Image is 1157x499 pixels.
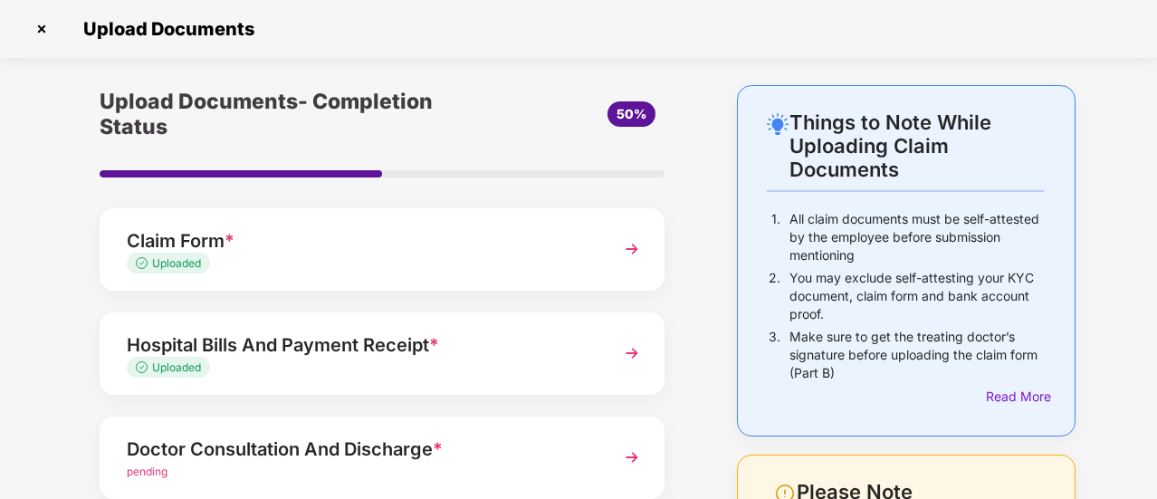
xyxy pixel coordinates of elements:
div: Upload Documents- Completion Status [100,85,476,143]
div: Doctor Consultation And Discharge [127,435,595,464]
p: 2. [769,269,780,323]
p: 3. [769,328,780,382]
div: Claim Form [127,226,595,255]
p: 1. [771,210,780,264]
img: svg+xml;base64,PHN2ZyBpZD0iTmV4dCIgeG1sbnM9Imh0dHA6Ly93d3cudzMub3JnLzIwMDAvc3ZnIiB3aWR0aD0iMzYiIG... [616,233,648,265]
p: All claim documents must be self-attested by the employee before submission mentioning [789,210,1044,264]
p: You may exclude self-attesting your KYC document, claim form and bank account proof. [789,269,1044,323]
img: svg+xml;base64,PHN2ZyB4bWxucz0iaHR0cDovL3d3dy53My5vcmcvMjAwMC9zdmciIHdpZHRoPSIxMy4zMzMiIGhlaWdodD... [136,361,152,373]
div: Things to Note While Uploading Claim Documents [789,110,1044,181]
img: svg+xml;base64,PHN2ZyB4bWxucz0iaHR0cDovL3d3dy53My5vcmcvMjAwMC9zdmciIHdpZHRoPSIxMy4zMzMiIGhlaWdodD... [136,257,152,269]
span: Upload Documents [65,18,263,40]
img: svg+xml;base64,PHN2ZyB4bWxucz0iaHR0cDovL3d3dy53My5vcmcvMjAwMC9zdmciIHdpZHRoPSIyNC4wOTMiIGhlaWdodD... [767,113,789,135]
p: Make sure to get the treating doctor’s signature before uploading the claim form (Part B) [789,328,1044,382]
span: pending [127,465,167,478]
div: Hospital Bills And Payment Receipt [127,331,595,360]
div: Read More [986,387,1044,407]
img: svg+xml;base64,PHN2ZyBpZD0iQ3Jvc3MtMzJ4MzIiIHhtbG5zPSJodHRwOi8vd3d3LnczLm9yZy8yMDAwL3N2ZyIgd2lkdG... [27,14,56,43]
span: Uploaded [152,256,201,270]
img: svg+xml;base64,PHN2ZyBpZD0iTmV4dCIgeG1sbnM9Imh0dHA6Ly93d3cudzMub3JnLzIwMDAvc3ZnIiB3aWR0aD0iMzYiIG... [616,441,648,474]
span: 50% [617,106,646,121]
span: Uploaded [152,360,201,374]
img: svg+xml;base64,PHN2ZyBpZD0iTmV4dCIgeG1sbnM9Imh0dHA6Ly93d3cudzMub3JnLzIwMDAvc3ZnIiB3aWR0aD0iMzYiIG... [616,337,648,369]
